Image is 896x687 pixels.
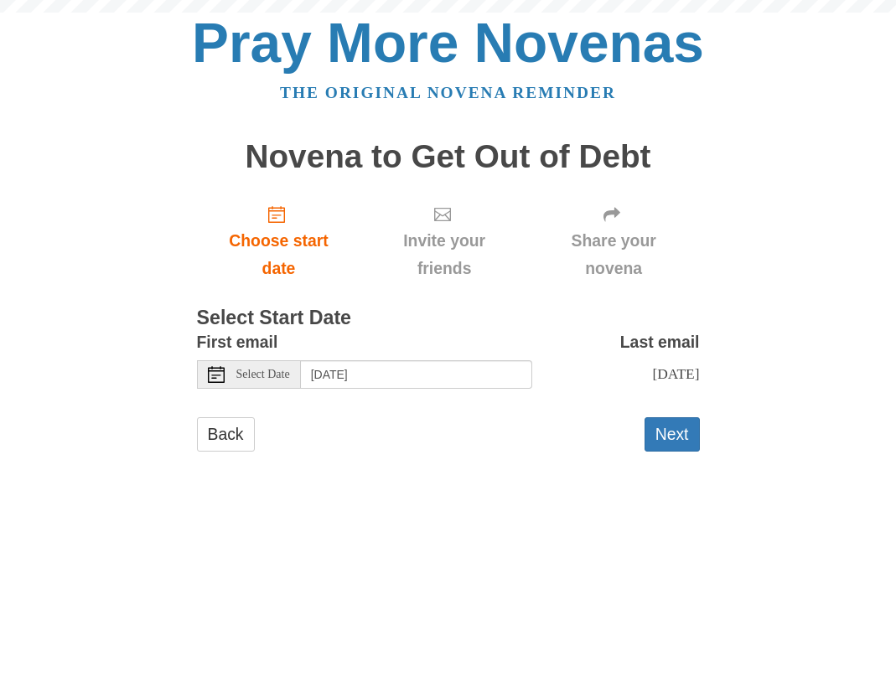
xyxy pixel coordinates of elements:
a: Back [197,417,255,452]
span: Invite your friends [377,227,510,282]
h3: Select Start Date [197,307,700,329]
label: First email [197,328,278,356]
span: Choose start date [214,227,344,282]
span: Select Date [236,369,290,380]
h1: Novena to Get Out of Debt [197,139,700,175]
div: Click "Next" to confirm your start date first. [528,191,700,291]
label: Last email [620,328,700,356]
span: [DATE] [652,365,699,382]
a: Choose start date [197,191,361,291]
div: Click "Next" to confirm your start date first. [360,191,527,291]
a: Pray More Novenas [192,12,704,74]
a: The original novena reminder [280,84,616,101]
span: Share your novena [545,227,683,282]
button: Next [645,417,700,452]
